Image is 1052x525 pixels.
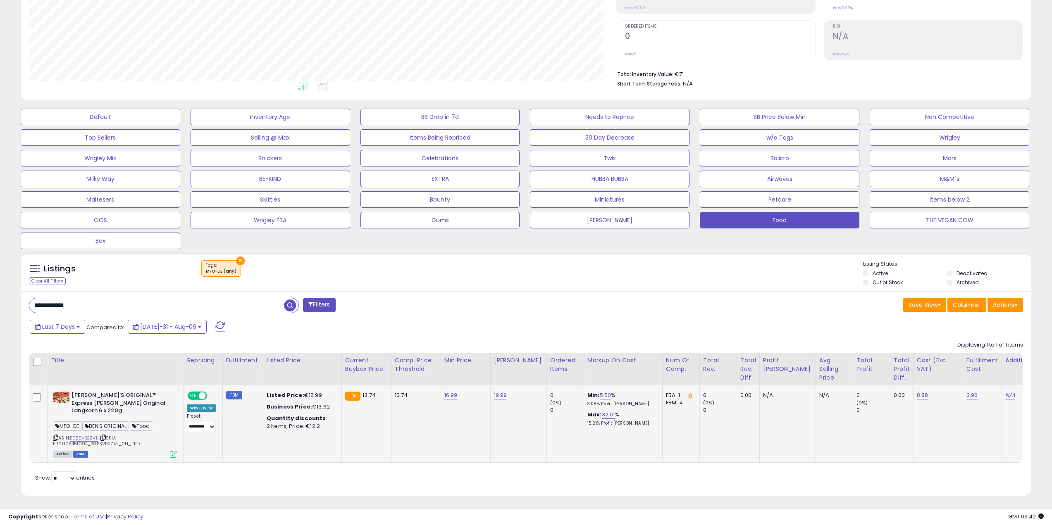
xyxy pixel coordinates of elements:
b: Quantity discounts [267,414,326,422]
h5: Listings [44,263,76,275]
button: Actions [988,298,1023,312]
b: [PERSON_NAME]'S ORIGINAL™ Express [PERSON_NAME] Original-Langkorn 6 x 220g [72,392,172,417]
small: Prev: 0 [625,52,637,57]
button: Selling @ Max [191,129,350,146]
div: Clear All Filters [29,277,66,285]
button: Filters [303,298,335,312]
button: Non Competitive [870,109,1029,125]
button: Wrigley FBA [191,212,350,228]
div: Comp. Price Threshold [395,356,437,373]
button: Gums [360,212,520,228]
button: BB Drop in 7d [360,109,520,125]
button: × [236,257,245,265]
div: 0 [703,406,737,414]
a: Terms of Use [71,513,106,520]
div: MFO-DE (any) [206,268,236,274]
small: Prev: €0.00 [625,5,645,10]
div: 0 [550,392,584,399]
button: Default [21,109,180,125]
button: Miniatures [530,191,689,208]
div: €13.62 [267,403,335,411]
small: (0%) [703,399,715,406]
label: Out of Stock [873,279,903,286]
button: Twix [530,150,689,166]
a: Privacy Policy [107,513,143,520]
div: Displaying 1 to 1 of 1 items [957,341,1023,349]
a: 32.01 [602,411,615,419]
small: (0%) [550,399,562,406]
button: Wrigley Mix [21,150,180,166]
a: 16.99 [444,391,458,399]
button: Inventory Age [191,109,350,125]
div: Num of Comp. [666,356,696,373]
div: Current Buybox Price [345,356,388,373]
div: FBM: 4 [666,399,693,406]
a: 5.50 [600,391,611,399]
button: Bounty [360,191,520,208]
span: ON [188,392,199,399]
div: 2 Items, Price: €12.2 [267,423,335,430]
a: 3.96 [966,391,978,399]
span: All listings currently available for purchase on Amazon [53,451,72,458]
a: B0BSVB2ZVL [70,435,98,442]
div: Ordered Items [550,356,580,373]
button: BB Price Below Min [700,109,859,125]
button: Snickers [191,150,350,166]
button: THE VEGAN COW [870,212,1029,228]
div: Total Rev. [703,356,733,373]
button: Balisto [700,150,859,166]
div: Avg Selling Price [819,356,849,382]
div: 0 [550,406,584,414]
label: Deactivated [957,270,988,277]
button: Items Being Repriced [360,129,520,146]
div: Win BuyBox [187,404,216,412]
div: Repricing [187,356,219,365]
div: Title [51,356,180,365]
div: Profit [PERSON_NAME] [763,356,812,373]
button: Last 7 Days [30,320,85,334]
div: seller snap | | [8,513,143,521]
span: Show: entries [35,474,95,482]
div: Listed Price [267,356,338,365]
p: 15.21% Profit [PERSON_NAME] [587,420,656,426]
div: ASIN: [53,392,177,457]
button: [DATE]-31 - Aug-06 [128,320,207,334]
button: Wrigley [870,129,1029,146]
div: Min Price [444,356,487,365]
div: % [587,411,656,426]
strong: Copyright [8,513,38,520]
span: Columns [953,301,979,309]
h2: N/A [833,31,1023,43]
small: FBA [345,392,360,401]
button: M&M´s [870,171,1029,187]
b: Business Price: [267,403,312,411]
a: N/A [1005,391,1015,399]
div: Cost (Exc. VAT) [917,356,959,373]
div: 0 [703,392,737,399]
a: 8.88 [917,391,928,399]
div: Total Profit Diff. [894,356,910,382]
b: Max: [587,411,602,418]
div: 0.00 [894,392,907,399]
button: 30 Day Decrease [530,129,689,146]
button: Needs to Reprice [530,109,689,125]
button: Maltesers [21,191,180,208]
span: N/A [683,80,693,88]
span: 13.74 [363,391,376,399]
div: Total Rev. Diff. [740,356,756,382]
b: Min: [587,391,600,399]
span: [DATE]-31 - Aug-06 [140,323,196,331]
div: [PERSON_NAME] [494,356,543,365]
small: (0%) [856,399,868,406]
li: €71 [617,69,1017,78]
button: Box [21,233,180,249]
button: Celebrations [360,150,520,166]
div: % [587,392,656,407]
button: Items below 2 [870,191,1029,208]
button: BE-KIND [191,171,350,187]
div: N/A [763,392,809,399]
button: Skittles [191,191,350,208]
b: Listed Price: [267,391,304,399]
span: ROI [833,24,1023,29]
button: Columns [947,298,986,312]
